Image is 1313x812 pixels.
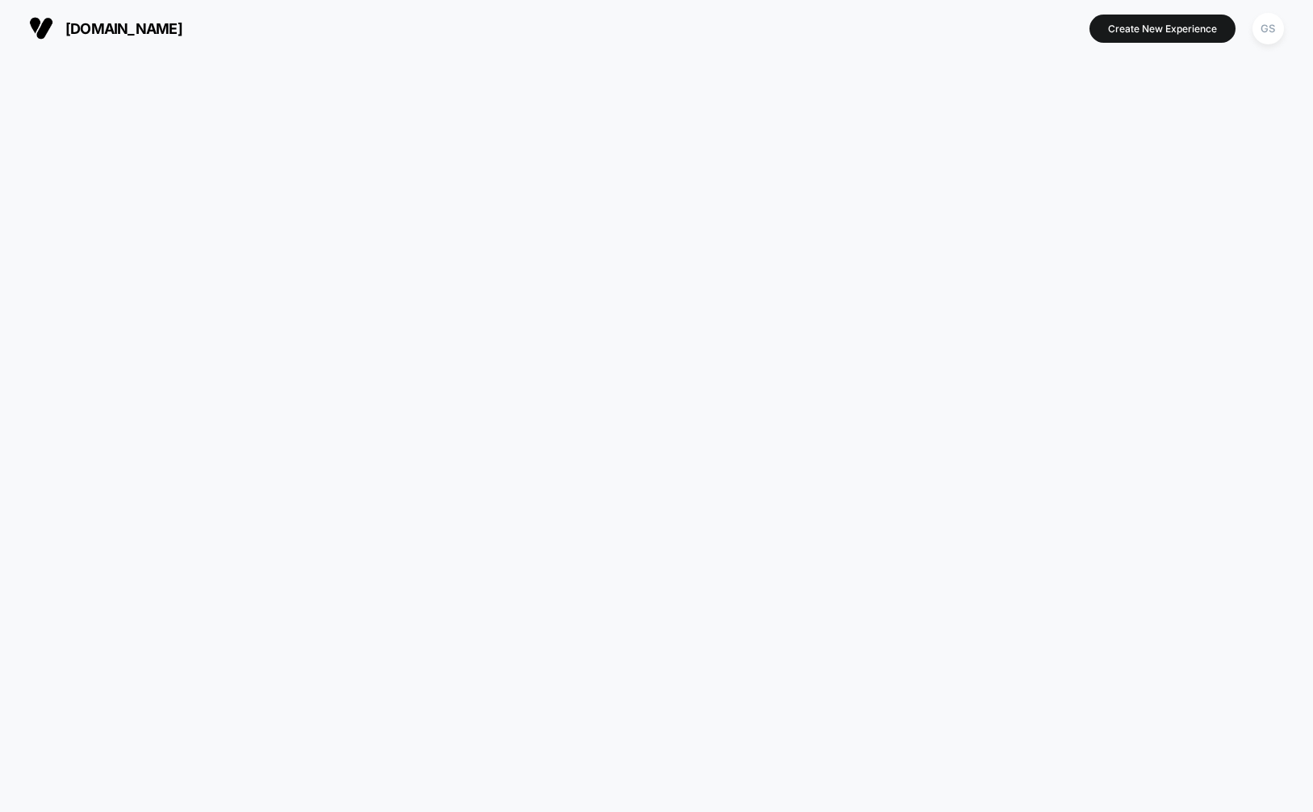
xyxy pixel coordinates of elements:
[65,20,182,37] span: [DOMAIN_NAME]
[29,16,53,40] img: Visually logo
[1248,12,1289,45] button: GS
[24,15,187,41] button: [DOMAIN_NAME]
[1252,13,1284,44] div: GS
[1089,15,1236,43] button: Create New Experience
